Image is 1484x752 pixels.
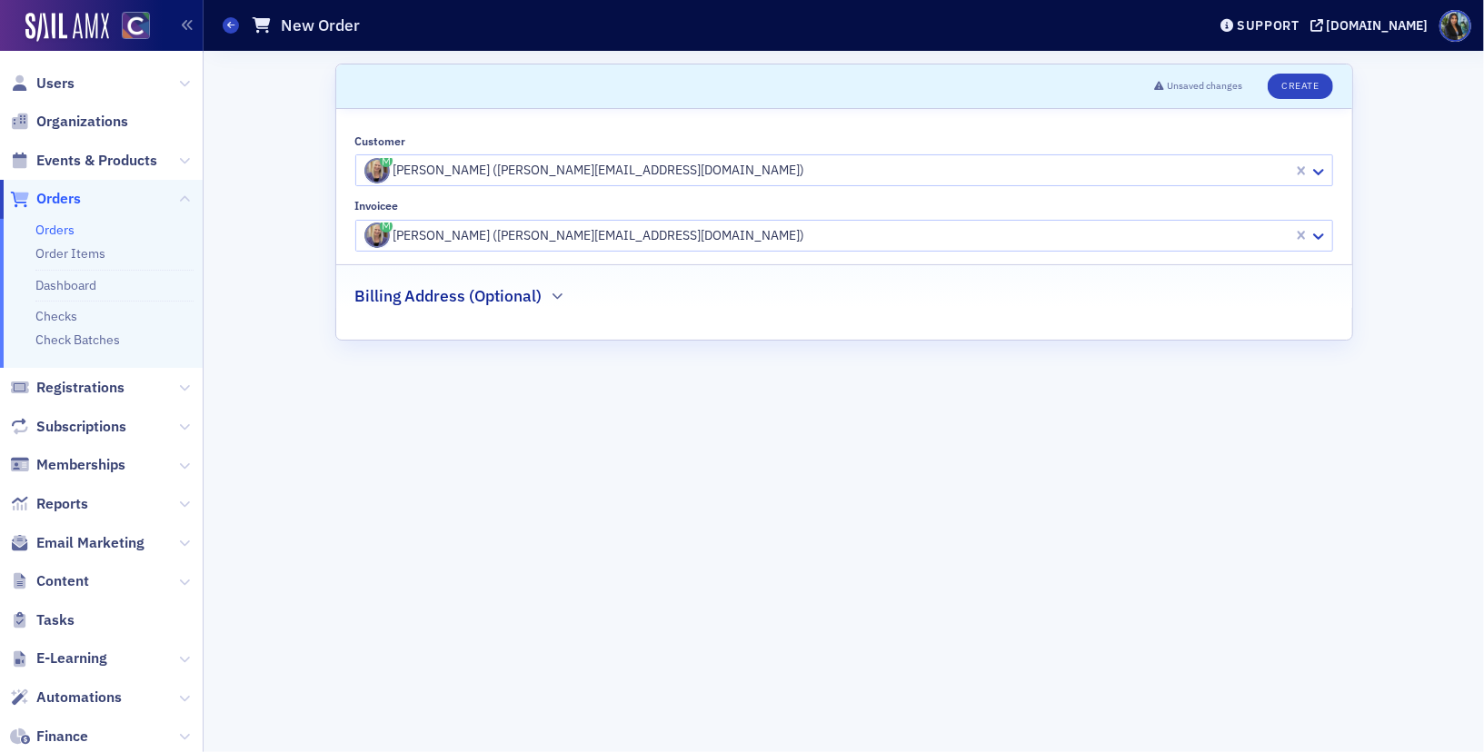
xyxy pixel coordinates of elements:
[36,74,75,94] span: Users
[1439,10,1471,42] span: Profile
[355,284,543,308] h2: Billing Address (Optional)
[36,378,124,398] span: Registrations
[10,610,75,630] a: Tasks
[35,222,75,238] a: Orders
[355,134,406,148] div: Customer
[10,417,126,437] a: Subscriptions
[364,158,1290,183] div: [PERSON_NAME] ([PERSON_NAME][EMAIL_ADDRESS][DOMAIN_NAME])
[36,727,88,747] span: Finance
[10,112,128,132] a: Organizations
[36,455,125,475] span: Memberships
[281,15,360,36] h1: New Order
[35,277,96,293] a: Dashboard
[10,727,88,747] a: Finance
[36,571,89,591] span: Content
[35,245,105,262] a: Order Items
[10,494,88,514] a: Reports
[10,533,144,553] a: Email Marketing
[35,308,77,324] a: Checks
[10,688,122,707] a: Automations
[1327,17,1429,34] div: [DOMAIN_NAME]
[35,331,120,348] a: Check Batches
[25,13,109,42] img: SailAMX
[355,199,399,213] div: Invoicee
[36,112,128,132] span: Organizations
[109,12,150,43] a: View Homepage
[10,378,124,398] a: Registrations
[36,494,88,514] span: Reports
[1310,19,1435,32] button: [DOMAIN_NAME]
[122,12,150,40] img: SailAMX
[10,455,125,475] a: Memberships
[36,417,126,437] span: Subscriptions
[36,533,144,553] span: Email Marketing
[10,74,75,94] a: Users
[36,151,157,171] span: Events & Products
[36,648,107,668] span: E-Learning
[1268,74,1332,99] button: Create
[36,610,75,630] span: Tasks
[10,571,89,591] a: Content
[1237,17,1300,34] div: Support
[10,151,157,171] a: Events & Products
[364,223,1290,248] div: [PERSON_NAME] ([PERSON_NAME][EMAIL_ADDRESS][DOMAIN_NAME])
[10,648,107,668] a: E-Learning
[10,189,81,209] a: Orders
[1167,79,1242,94] span: Unsaved changes
[36,688,122,707] span: Automations
[36,189,81,209] span: Orders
